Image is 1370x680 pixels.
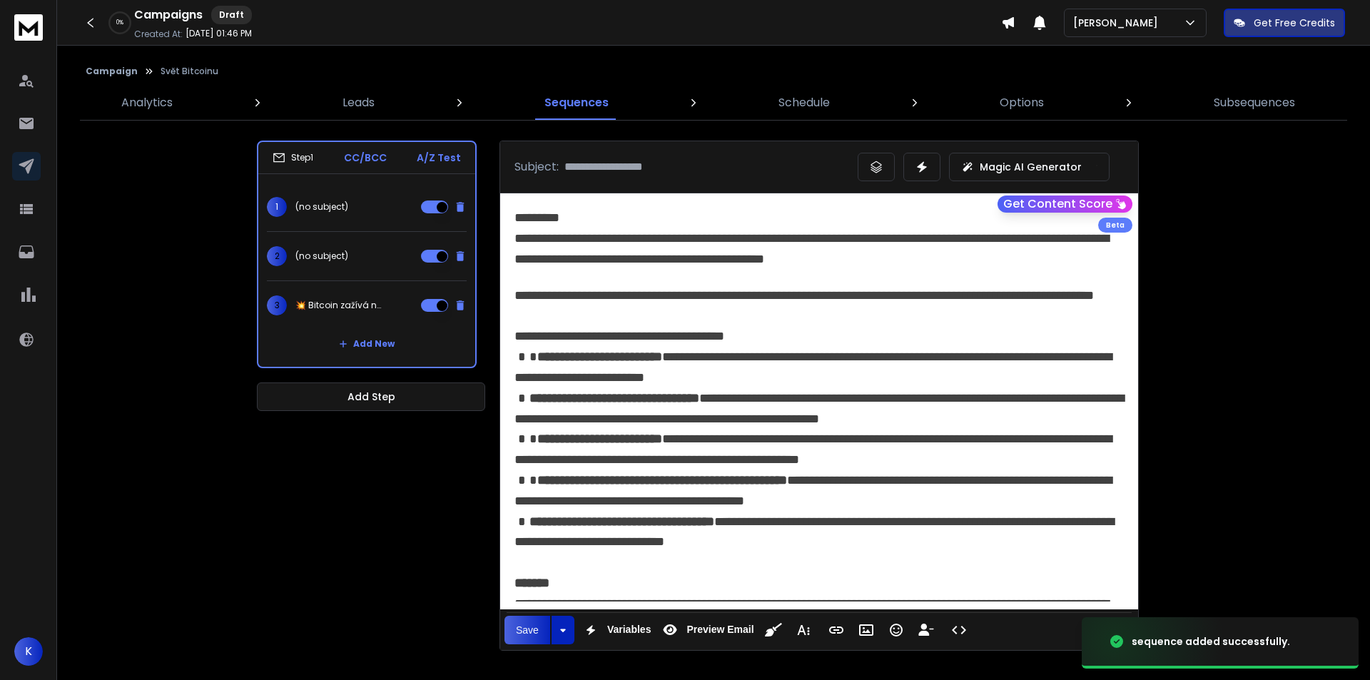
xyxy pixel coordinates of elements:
p: (no subject) [295,250,348,262]
p: A/Z Test [417,151,461,165]
p: Created At: [134,29,183,40]
button: Campaign [86,66,138,77]
p: Subsequences [1214,94,1295,111]
span: Preview Email [684,624,756,636]
p: Leads [342,94,375,111]
a: Analytics [113,86,181,120]
h1: Campaigns [134,6,203,24]
button: More Text [790,616,817,644]
p: Sequences [544,94,609,111]
button: K [14,637,43,666]
button: Get Content Score [998,196,1132,213]
span: 1 [267,197,287,217]
a: Options [991,86,1052,120]
button: Magic AI Generator [949,153,1110,181]
button: Variables [577,616,654,644]
span: Variables [604,624,654,636]
button: Clean HTML [760,616,787,644]
p: Options [1000,94,1044,111]
li: Step1CC/BCCA/Z Test1(no subject)2(no subject)3💥 Bitcoin zažívá návrat na výsluní. A tentokrát u t... [257,141,477,368]
button: Code View [945,616,973,644]
a: Schedule [770,86,838,120]
p: Svět Bitcoinu [161,66,218,77]
button: Get Free Credits [1224,9,1345,37]
div: Step 1 [273,151,313,164]
img: logo [14,14,43,41]
button: Insert Link (Ctrl+K) [823,616,850,644]
a: Leads [334,86,383,120]
p: Subject: [514,158,559,176]
button: Emoticons [883,616,910,644]
span: 3 [267,295,287,315]
a: Sequences [536,86,617,120]
button: Preview Email [656,616,756,644]
p: 💥 Bitcoin zažívá návrat na výsluní. A tentokrát u toho budou i vlády. [295,300,387,311]
p: Analytics [121,94,173,111]
p: Magic AI Generator [980,160,1082,174]
button: Save [504,616,550,644]
div: Draft [211,6,252,24]
div: sequence added successfully. [1132,634,1290,649]
button: Add New [328,330,406,358]
button: Add Step [257,382,485,411]
p: [DATE] 01:46 PM [186,28,252,39]
p: Get Free Credits [1254,16,1335,30]
p: [PERSON_NAME] [1073,16,1164,30]
a: Subsequences [1205,86,1304,120]
div: Beta [1098,218,1132,233]
p: (no subject) [295,201,348,213]
button: Insert Unsubscribe Link [913,616,940,644]
p: Schedule [778,94,830,111]
p: 0 % [116,19,123,27]
button: Insert Image (Ctrl+P) [853,616,880,644]
span: 2 [267,246,287,266]
p: CC/BCC [344,151,387,165]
